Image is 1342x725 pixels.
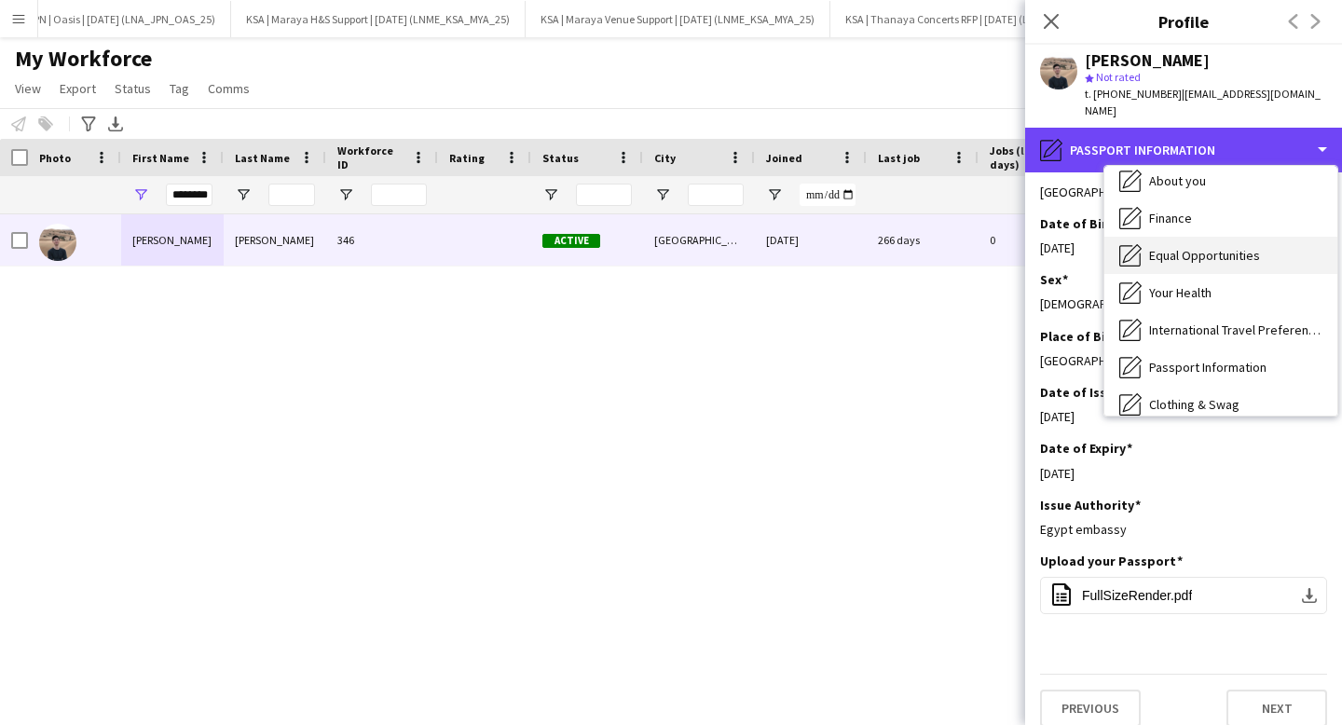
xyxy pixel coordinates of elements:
button: Open Filter Menu [654,186,671,203]
span: Photo [39,151,71,165]
img: Elhassan Ali [39,224,76,261]
div: 266 days [867,214,979,266]
div: Finance [1104,199,1337,237]
input: First Name Filter Input [166,184,212,206]
div: Your Health [1104,274,1337,311]
span: Comms [208,80,250,97]
div: [PERSON_NAME] [1085,52,1210,69]
h3: Date of Birth [1040,215,1128,232]
a: Status [107,76,158,101]
div: [PERSON_NAME] [224,214,326,266]
span: Passport Information [1149,359,1267,376]
h3: Sex [1040,271,1068,288]
button: KSA | Thanaya Concerts RFP | [DATE] (LNME_KSA_TCR_25) [830,1,1134,37]
h3: Date of Issue [1040,384,1128,401]
button: Open Filter Menu [235,186,252,203]
button: Open Filter Menu [542,186,559,203]
span: My Workforce [15,45,152,73]
input: Status Filter Input [576,184,632,206]
button: KSA | Maraya H&S Support | [DATE] (LNME_KSA_MYA_25) [231,1,526,37]
h3: Date of Expiry [1040,440,1132,457]
h3: Place of Birth [1040,328,1131,345]
input: Last Name Filter Input [268,184,315,206]
div: 0 [979,214,1100,266]
span: Equal Opportunities [1149,247,1260,264]
div: [GEOGRAPHIC_DATA] [1040,184,1327,200]
span: International Travel Preferences [1149,321,1322,338]
span: Status [115,80,151,97]
span: t. [PHONE_NUMBER] [1085,87,1182,101]
span: FullSizeRender.pdf [1082,588,1192,603]
button: FullSizeRender.pdf [1040,577,1327,614]
span: Jobs (last 90 days) [990,144,1066,171]
span: Workforce ID [337,144,404,171]
a: Comms [200,76,257,101]
span: Export [60,80,96,97]
span: About you [1149,172,1206,189]
input: Workforce ID Filter Input [371,184,427,206]
span: City [654,151,676,165]
a: Tag [162,76,197,101]
span: Rating [449,151,485,165]
span: View [15,80,41,97]
div: About you [1104,162,1337,199]
span: Tag [170,80,189,97]
app-action-btn: Advanced filters [77,113,100,135]
span: Active [542,234,600,248]
app-action-btn: Export XLSX [104,113,127,135]
h3: Profile [1025,9,1342,34]
div: Passport Information [1025,128,1342,172]
span: Last Name [235,151,290,165]
div: Equal Opportunities [1104,237,1337,274]
span: Your Health [1149,284,1212,301]
div: International Travel Preferences [1104,311,1337,349]
div: Clothing & Swag [1104,386,1337,423]
div: [PERSON_NAME] [121,214,224,266]
button: JPN | Oasis | [DATE] (LNA_JPN_OAS_25) [13,1,231,37]
input: City Filter Input [688,184,744,206]
button: Open Filter Menu [132,186,149,203]
input: Joined Filter Input [800,184,856,206]
span: Joined [766,151,802,165]
span: Clothing & Swag [1149,396,1239,413]
span: Last job [878,151,920,165]
div: [GEOGRAPHIC_DATA] [1040,352,1327,369]
div: [DATE] [1040,239,1327,256]
button: KSA | Maraya Venue Support | [DATE] (LNME_KSA_MYA_25) [526,1,830,37]
h3: Issue Authority [1040,497,1141,513]
div: [DATE] [755,214,867,266]
button: Open Filter Menu [766,186,783,203]
span: Finance [1149,210,1192,226]
div: [GEOGRAPHIC_DATA] [643,214,755,266]
h3: Upload your Passport [1040,553,1183,569]
div: Passport Information [1104,349,1337,386]
span: Status [542,151,579,165]
span: Not rated [1096,70,1141,84]
span: First Name [132,151,189,165]
div: Egypt embassy [1040,521,1327,538]
div: 346 [326,214,438,266]
div: [DATE] [1040,408,1327,425]
button: Open Filter Menu [337,186,354,203]
span: | [EMAIL_ADDRESS][DOMAIN_NAME] [1085,87,1321,117]
a: Export [52,76,103,101]
a: View [7,76,48,101]
div: [DATE] [1040,465,1327,482]
div: [DEMOGRAPHIC_DATA] [1040,295,1327,312]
